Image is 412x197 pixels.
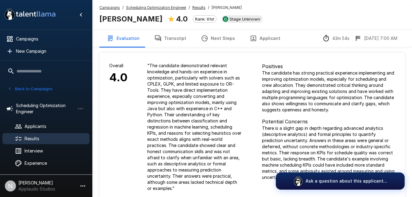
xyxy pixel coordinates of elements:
button: Ask a question about this applicant... [276,172,405,190]
p: [DATE] 7:00 AM [364,35,397,41]
p: 43m 54s [332,35,349,41]
span: [PERSON_NAME] [212,5,242,11]
u: Scheduling Optimization Engineer [126,5,186,10]
span: / [208,5,209,11]
img: logo_glasses@2x.png [293,176,303,186]
img: smartrecruiters_logo.jpeg [223,16,228,22]
p: Positives [262,63,395,70]
button: Applicant [242,30,288,47]
p: There is a slight gap in depth regarding advanced analytics (descriptive analytics) and formal pr... [262,125,395,180]
p: Potential Concerns [262,118,395,125]
span: Rank: 61st [193,17,216,21]
b: [PERSON_NAME] [99,14,163,23]
u: Results [192,5,206,10]
p: Ask a question about this applicant... [306,178,387,184]
button: Next Steps [194,30,242,47]
div: View profile in SmartRecruiters [221,15,263,23]
p: The candidate has strong practical experience implementing and improving optimization models, esp... [262,70,395,113]
p: Overall [109,63,128,69]
u: Campaigns [99,5,120,10]
span: / [189,5,190,11]
button: Transcript [147,30,194,47]
div: The date and time when the interview was completed [354,35,397,42]
p: " The candidate demonstrated relevant knowledge and hands-on experience in optimization, particul... [147,63,242,191]
div: The time between starting and completing the interview [322,35,349,42]
button: Evaluation [99,30,147,47]
span: Stage Unknown [227,17,263,21]
span: / [122,5,124,11]
b: 4.0 [176,14,188,23]
h6: 4.0 [109,69,128,87]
